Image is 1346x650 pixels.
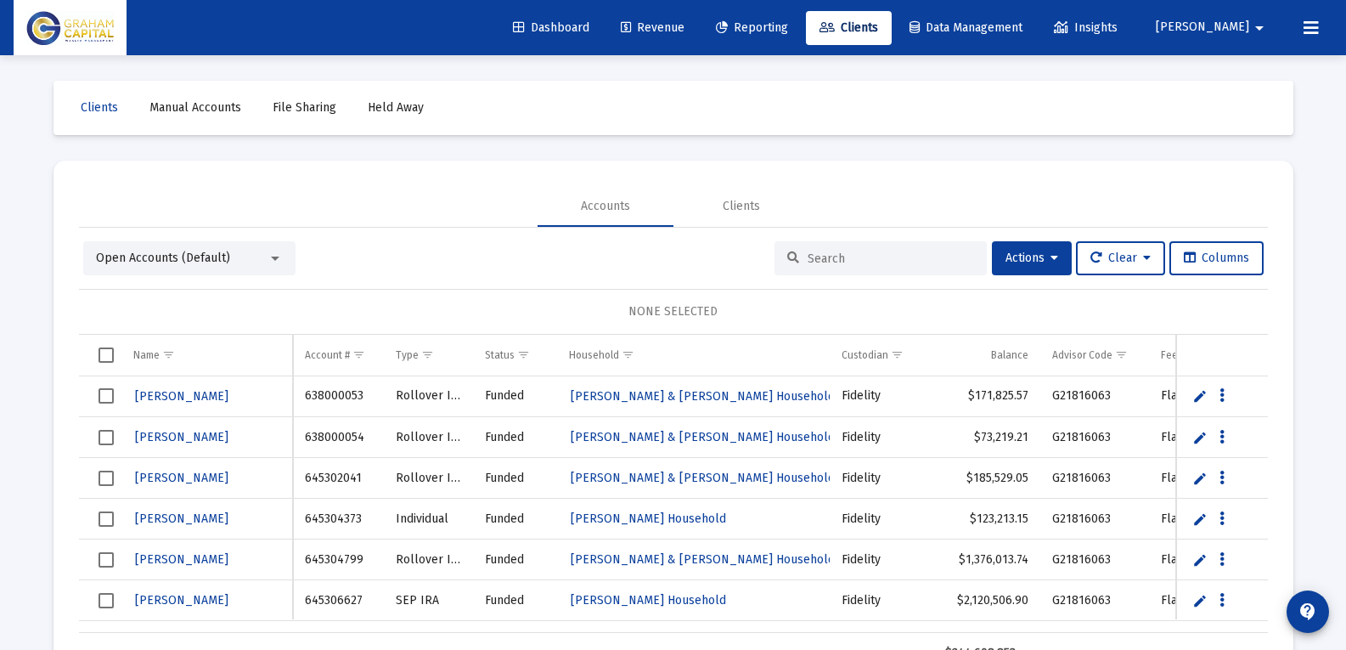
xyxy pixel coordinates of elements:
[933,335,1040,376] td: Column Balance
[67,91,132,125] a: Clients
[135,593,228,608] span: [PERSON_NAME]
[569,425,836,449] a: [PERSON_NAME] & [PERSON_NAME] Household
[569,466,836,490] a: [PERSON_NAME] & [PERSON_NAME] Household
[569,384,836,409] a: [PERSON_NAME] & [PERSON_NAME] Household
[1149,417,1272,458] td: Flat 1%
[305,348,350,362] div: Account #
[293,376,383,417] td: 638000053
[569,506,728,531] a: [PERSON_NAME] Household
[557,335,830,376] td: Column Household
[819,20,878,35] span: Clients
[571,512,726,526] span: [PERSON_NAME] Household
[702,11,802,45] a: Reporting
[569,348,619,362] div: Household
[135,552,228,567] span: [PERSON_NAME]
[933,540,1040,580] td: $1,376,013.74
[571,552,835,567] span: [PERSON_NAME] & [PERSON_NAME] Household
[1040,335,1149,376] td: Column Advisor Code
[933,458,1040,499] td: $185,529.05
[1149,458,1272,499] td: Flat 1.25%
[99,593,114,608] div: Select row
[1169,241,1264,275] button: Columns
[93,303,1254,320] div: NONE SELECTED
[133,384,230,409] a: [PERSON_NAME]
[99,388,114,404] div: Select row
[1149,335,1272,376] td: Column Fee Structure(s)
[133,588,230,613] a: [PERSON_NAME]
[1090,251,1151,265] span: Clear
[368,100,424,115] span: Held Away
[259,91,350,125] a: File Sharing
[133,506,230,531] a: [PERSON_NAME]
[1115,348,1128,361] span: Show filter options for column 'Advisor Code'
[499,11,603,45] a: Dashboard
[830,499,933,540] td: Fidelity
[830,335,933,376] td: Column Custodian
[133,348,160,362] div: Name
[384,540,473,580] td: Rollover IRA
[622,348,634,361] span: Show filter options for column 'Household'
[830,376,933,417] td: Fidelity
[569,547,836,572] a: [PERSON_NAME] & [PERSON_NAME] Household
[293,499,383,540] td: 645304373
[1298,602,1318,622] mat-icon: contact_support
[99,512,114,527] div: Select row
[1040,11,1131,45] a: Insights
[133,547,230,572] a: [PERSON_NAME]
[1192,430,1208,445] a: Edit
[806,11,892,45] a: Clients
[293,417,383,458] td: 638000054
[1040,580,1149,621] td: G21816063
[99,471,114,486] div: Select row
[1040,499,1149,540] td: G21816063
[293,580,383,621] td: 645306627
[513,20,589,35] span: Dashboard
[135,389,228,404] span: [PERSON_NAME]
[1192,471,1208,486] a: Edit
[1156,20,1249,35] span: [PERSON_NAME]
[1135,10,1290,44] button: [PERSON_NAME]
[1040,540,1149,580] td: G21816063
[842,348,888,362] div: Custodian
[136,91,255,125] a: Manual Accounts
[293,540,383,580] td: 645304799
[273,100,336,115] span: File Sharing
[621,20,684,35] span: Revenue
[485,511,545,528] div: Funded
[1149,580,1272,621] td: Flat 0.5%
[933,417,1040,458] td: $73,219.21
[135,430,228,444] span: [PERSON_NAME]
[485,470,545,487] div: Funded
[473,335,557,376] td: Column Status
[1192,552,1208,568] a: Edit
[485,348,515,362] div: Status
[933,499,1040,540] td: $123,213.15
[569,588,728,613] a: [PERSON_NAME] Household
[293,335,383,376] td: Column Account #
[1192,388,1208,404] a: Edit
[571,389,835,404] span: [PERSON_NAME] & [PERSON_NAME] Household
[1052,348,1112,362] div: Advisor Code
[1149,376,1272,417] td: Flat 1%
[1076,241,1165,275] button: Clear
[716,20,788,35] span: Reporting
[133,466,230,490] a: [PERSON_NAME]
[96,251,230,265] span: Open Accounts (Default)
[293,458,383,499] td: 645302041
[485,551,545,568] div: Funded
[830,540,933,580] td: Fidelity
[830,580,933,621] td: Fidelity
[121,335,294,376] td: Column Name
[133,425,230,449] a: [PERSON_NAME]
[135,512,228,526] span: [PERSON_NAME]
[723,198,760,215] div: Clients
[485,387,545,404] div: Funded
[149,100,241,115] span: Manual Accounts
[1040,417,1149,458] td: G21816063
[607,11,698,45] a: Revenue
[99,430,114,445] div: Select row
[485,429,545,446] div: Funded
[99,348,114,363] div: Select all
[1005,251,1058,265] span: Actions
[1054,20,1118,35] span: Insights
